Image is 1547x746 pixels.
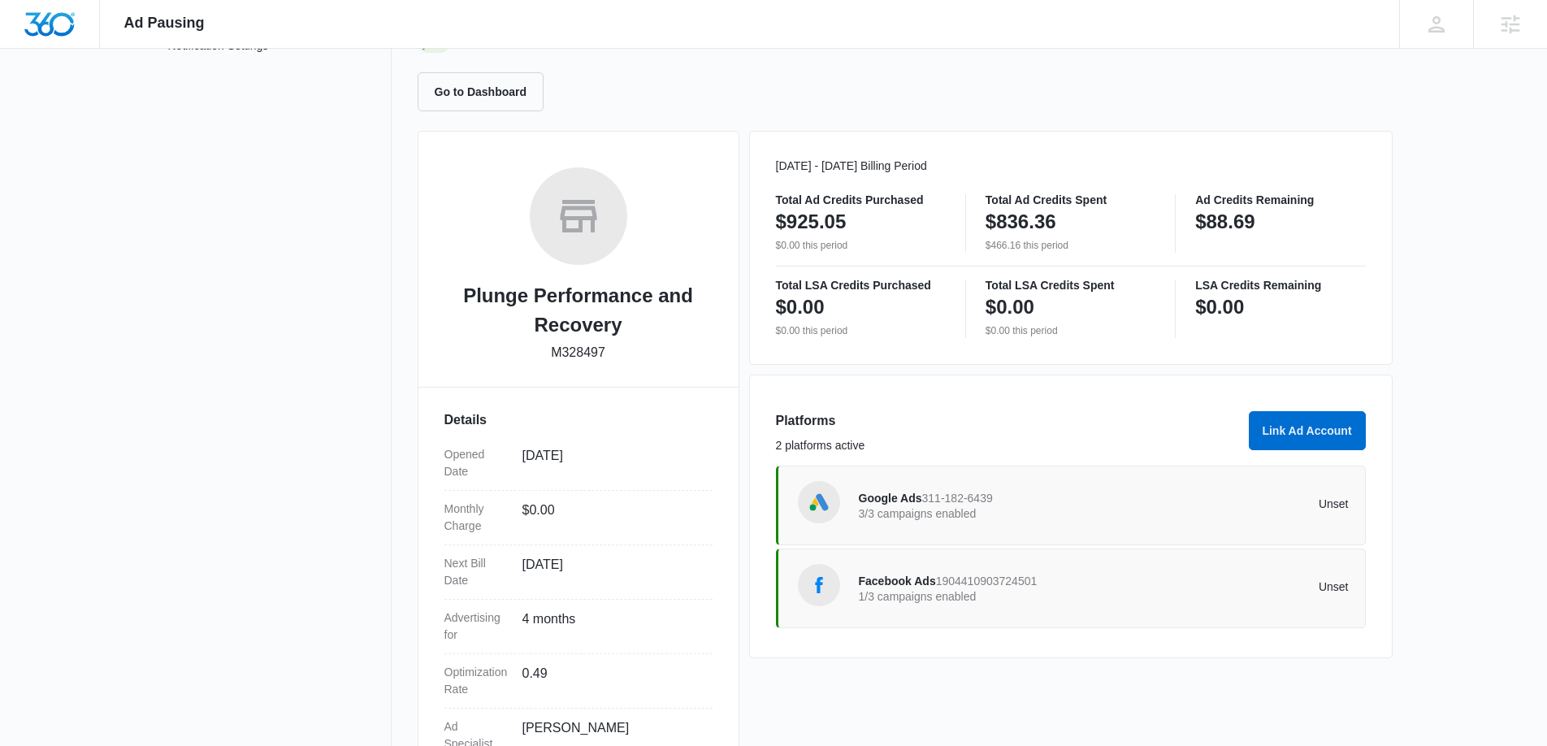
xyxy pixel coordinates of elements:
dt: Optimization Rate [444,664,509,698]
dt: Monthly Charge [444,501,509,535]
dd: [DATE] [522,555,700,589]
a: Google AdsGoogle Ads311-182-64393/3 campaigns enabledUnset [776,466,1366,545]
span: Google Ads [859,492,922,505]
p: LSA Credits Remaining [1195,280,1365,291]
img: Google Ads [807,490,831,514]
span: Ad Pausing [124,15,205,32]
dd: 0.49 [522,664,700,698]
span: 311-182-6439 [922,492,993,505]
dt: Next Bill Date [444,555,509,589]
p: $0.00 [986,294,1034,320]
div: Monthly Charge$0.00 [444,491,713,545]
p: Unset [1103,498,1349,510]
p: $836.36 [986,209,1056,235]
p: $925.05 [776,209,847,235]
div: Opened Date[DATE] [444,436,713,491]
p: 2 platforms active [776,437,1239,454]
p: M328497 [551,343,605,362]
h3: Details [444,410,713,430]
dd: $0.00 [522,501,700,535]
p: $88.69 [1195,209,1254,235]
span: 1904410903724501 [936,575,1038,588]
p: Total Ad Credits Spent [986,194,1155,206]
dd: 4 months [522,609,700,644]
dt: Opened Date [444,446,509,480]
div: Advertising for4 months [444,600,713,654]
p: Total LSA Credits Purchased [776,280,946,291]
a: Facebook AdsFacebook Ads19044109037245011/3 campaigns enabledUnset [776,549,1366,628]
p: [DATE] - [DATE] Billing Period [776,158,1366,175]
div: Next Bill Date[DATE] [444,545,713,600]
dt: Advertising for [444,609,509,644]
button: Link Ad Account [1249,411,1366,450]
p: $0.00 [776,294,825,320]
h2: Plunge Performance and Recovery [444,281,713,340]
h3: Platforms [776,411,1239,431]
p: $0.00 this period [776,238,946,253]
div: Optimization Rate0.49 [444,654,713,709]
p: 3/3 campaigns enabled [859,508,1104,519]
button: Go to Dashboard [418,72,544,111]
img: Facebook Ads [807,573,831,597]
p: Unset [1103,581,1349,592]
p: $0.00 this period [776,323,946,338]
p: $0.00 [1195,294,1244,320]
p: $466.16 this period [986,238,1155,253]
dd: [DATE] [522,446,700,480]
a: Go to Dashboard [418,85,554,98]
p: Total Ad Credits Purchased [776,194,946,206]
p: Total LSA Credits Spent [986,280,1155,291]
p: Ad Credits Remaining [1195,194,1365,206]
p: $0.00 this period [986,323,1155,338]
span: Facebook Ads [859,575,936,588]
p: 1/3 campaigns enabled [859,591,1104,602]
a: Notification Settings [168,37,269,59]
